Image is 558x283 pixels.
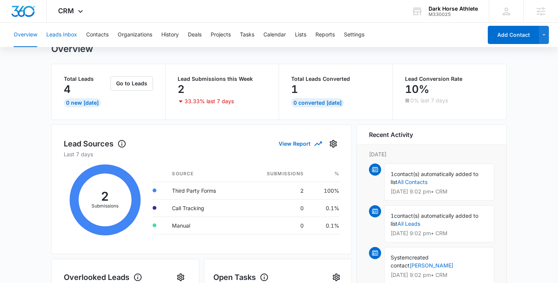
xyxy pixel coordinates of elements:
img: tab_keywords_by_traffic_grey.svg [76,44,82,50]
p: Total Leads Converted [291,76,380,82]
a: All Leads [397,220,420,227]
p: 10% [405,83,429,95]
div: Domain Overview [29,45,68,50]
td: Third Party Forms [166,182,243,199]
button: Add Contact [488,26,539,44]
p: 4 [64,83,71,95]
span: System [391,254,409,261]
button: Deals [188,23,202,47]
td: Manual [166,217,243,234]
div: account id [429,12,478,17]
p: 33.33% last 7 days [184,99,234,104]
td: 0.1% [310,199,339,217]
span: contact(s) automatically added to list [391,171,478,185]
button: Organizations [118,23,152,47]
p: Lead Conversion Rate [405,76,495,82]
span: contact(s) automatically added to list [391,212,478,227]
button: Tasks [240,23,254,47]
h1: Open Tasks [213,272,269,283]
h6: Recent Activity [369,130,413,139]
div: 0 New [DATE] [64,98,101,107]
button: Leads Inbox [46,23,77,47]
h1: Overview [51,43,93,55]
td: 0.1% [310,217,339,234]
h1: Lead Sources [64,138,126,149]
p: [DATE] 9:02 pm • CRM [391,189,488,194]
a: Go to Leads [110,80,153,86]
button: Reports [315,23,335,47]
th: Source [166,166,243,182]
div: v 4.0.25 [21,12,37,18]
div: Domain: [DOMAIN_NAME] [20,20,84,26]
p: 2 [178,83,184,95]
div: Keywords by Traffic [84,45,128,50]
span: created contact [391,254,429,269]
div: account name [429,6,478,12]
span: CRM [58,7,74,15]
p: 0% last 7 days [410,98,448,103]
button: Go to Leads [110,76,153,91]
button: View Report [279,137,321,150]
span: 1 [391,212,394,219]
button: History [161,23,179,47]
td: 100% [310,182,339,199]
td: 0 [243,199,310,217]
h1: Overlooked Leads [64,272,142,283]
p: Total Leads [64,76,109,82]
th: Submissions [243,166,310,182]
span: 1 [391,171,394,177]
img: logo_orange.svg [12,12,18,18]
button: Overview [14,23,37,47]
button: Lists [295,23,306,47]
img: tab_domain_overview_orange.svg [20,44,27,50]
a: All Contacts [397,179,427,185]
button: Settings [327,138,339,150]
th: % [310,166,339,182]
td: Call Tracking [166,199,243,217]
a: [PERSON_NAME] [410,262,453,269]
button: Calendar [263,23,286,47]
button: Contacts [86,23,109,47]
p: [DATE] 9:02 pm • CRM [391,231,488,236]
p: Last 7 days [64,150,339,158]
p: [DATE] 9:02 pm • CRM [391,272,488,278]
p: [DATE] [369,150,494,158]
td: 2 [243,182,310,199]
img: website_grey.svg [12,20,18,26]
div: 0 Converted [DATE] [291,98,344,107]
td: 0 [243,217,310,234]
p: Lead Submissions this Week [178,76,267,82]
p: 1 [291,83,298,95]
button: Projects [211,23,231,47]
button: Settings [344,23,364,47]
